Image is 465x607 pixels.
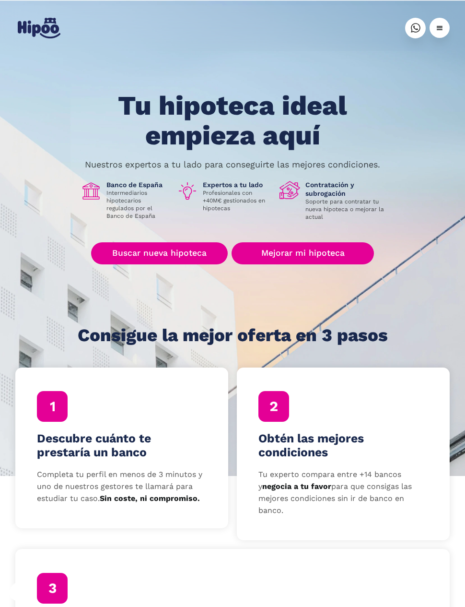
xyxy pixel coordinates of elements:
h1: Contratación y subrogación [305,180,385,198]
h1: Tu hipoteca ideal empieza aquí [78,91,387,150]
strong: negocia a tu favor [262,482,331,491]
h1: Banco de España [106,180,169,189]
div: menu [430,18,450,38]
strong: Sin coste, ni compromiso. [100,494,200,503]
h1: Consigue la mejor oferta en 3 pasos [78,326,388,345]
p: Soporte para contratar tu nueva hipoteca o mejorar la actual [305,198,385,221]
p: Nuestros expertos a tu lado para conseguirte las mejores condiciones. [85,161,380,168]
p: Tu experto compara entre +14 bancos y para que consigas las mejores condiciones sin ir de banco e... [258,469,428,516]
p: Intermediarios hipotecarios regulados por el Banco de España [106,189,169,220]
p: Profesionales con +40M€ gestionados en hipotecas [203,189,272,212]
a: Mejorar mi hipoteca [232,242,374,264]
h4: Obtén las mejores condiciones [258,431,428,460]
a: home [15,14,62,42]
a: Buscar nueva hipoteca [91,242,228,264]
h1: Expertos a tu lado [203,180,272,189]
h4: Descubre cuánto te prestaría un banco [37,431,207,460]
p: Completa tu perfil en menos de 3 minutos y uno de nuestros gestores te llamará para estudiar tu c... [37,469,207,504]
